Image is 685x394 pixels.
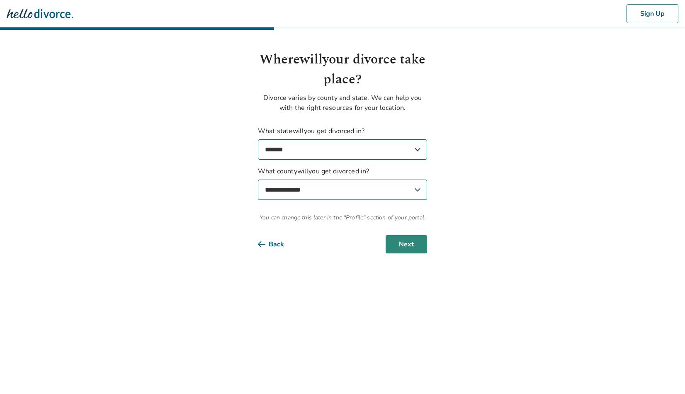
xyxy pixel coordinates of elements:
[258,50,427,90] h1: Where will your divorce take place?
[644,354,685,394] iframe: Chat Widget
[258,180,427,200] select: What countywillyou get divorced in?
[258,166,427,200] label: What county will you get divorced in?
[258,213,427,222] span: You can change this later in the "Profile" section of your portal.
[258,126,427,160] label: What state will you get divorced in?
[7,5,73,22] img: Hello Divorce Logo
[386,235,427,253] button: Next
[258,139,427,160] select: What statewillyou get divorced in?
[627,4,678,23] button: Sign Up
[258,93,427,113] p: Divorce varies by county and state. We can help you with the right resources for your location.
[258,235,297,253] button: Back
